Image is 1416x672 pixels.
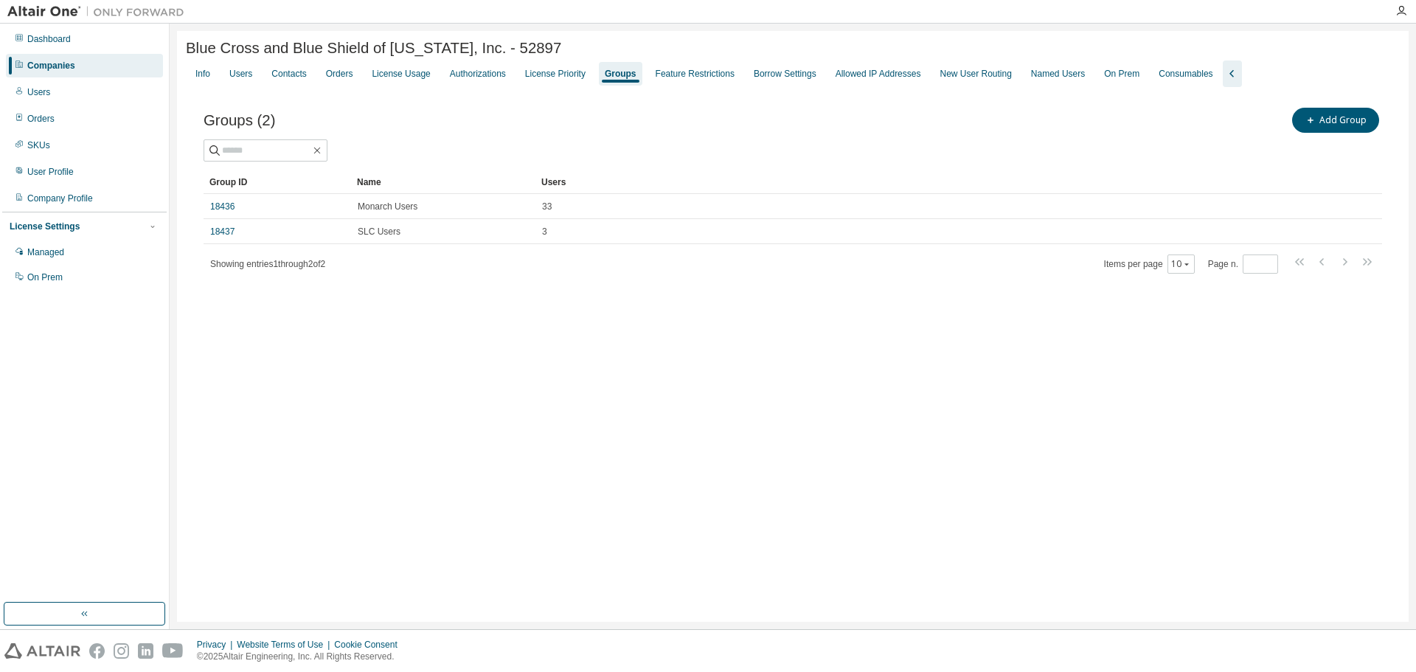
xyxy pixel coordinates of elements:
img: altair_logo.svg [4,643,80,659]
span: Showing entries 1 through 2 of 2 [210,259,325,269]
button: 10 [1171,258,1191,270]
span: SLC Users [358,226,400,238]
img: linkedin.svg [138,643,153,659]
a: 18436 [210,201,235,212]
p: © 2025 Altair Engineering, Inc. All Rights Reserved. [197,651,406,663]
span: 3 [542,226,547,238]
div: Name [357,170,530,194]
img: youtube.svg [162,643,184,659]
span: Items per page [1104,254,1195,274]
div: Authorizations [450,68,506,80]
img: Altair One [7,4,192,19]
div: Company Profile [27,193,93,204]
div: SKUs [27,139,50,151]
div: Website Terms of Use [237,639,334,651]
div: Groups [605,68,636,80]
div: License Priority [525,68,586,80]
div: Companies [27,60,75,72]
div: Dashboard [27,33,71,45]
div: New User Routing [940,68,1011,80]
div: User Profile [27,166,74,178]
span: Groups (2) [204,112,275,129]
div: Borrow Settings [754,68,816,80]
div: License Usage [372,68,430,80]
div: Users [27,86,50,98]
div: Feature Restrictions [656,68,735,80]
div: Managed [27,246,64,258]
div: On Prem [27,271,63,283]
div: Group ID [209,170,345,194]
div: Allowed IP Addresses [836,68,921,80]
a: 18437 [210,226,235,238]
img: instagram.svg [114,643,129,659]
span: 33 [542,201,552,212]
div: Orders [27,113,55,125]
div: Consumables [1159,68,1212,80]
div: Info [195,68,210,80]
div: Contacts [271,68,306,80]
div: License Settings [10,221,80,232]
span: Blue Cross and Blue Shield of [US_STATE], Inc. - 52897 [186,40,561,57]
div: Orders [326,68,353,80]
span: Page n. [1208,254,1278,274]
div: On Prem [1104,68,1139,80]
button: Add Group [1292,108,1379,133]
div: Cookie Consent [334,639,406,651]
div: Users [229,68,252,80]
div: Named Users [1031,68,1085,80]
span: Monarch Users [358,201,417,212]
div: Privacy [197,639,237,651]
div: Users [541,170,1341,194]
img: facebook.svg [89,643,105,659]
